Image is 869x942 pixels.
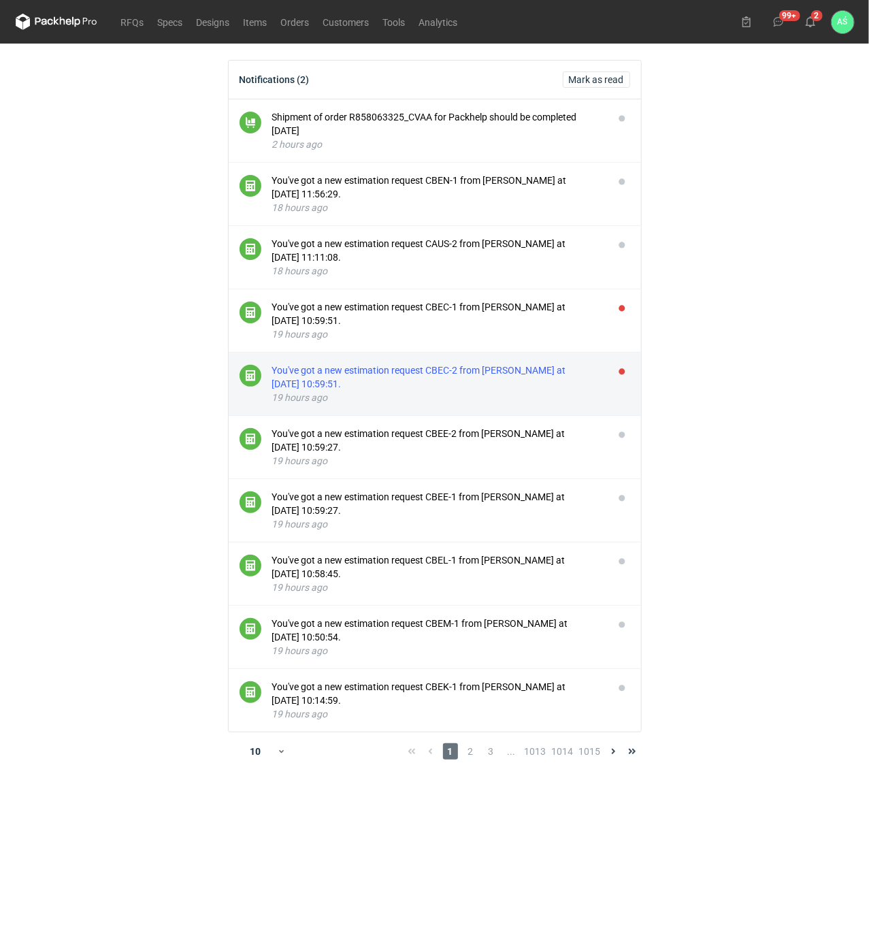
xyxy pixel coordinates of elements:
div: You've got a new estimation request CBEK-1 from [PERSON_NAME] at [DATE] 10:14:59. [272,680,603,707]
span: 3 [484,743,499,760]
button: AŚ [832,11,854,33]
button: Mark as read [563,71,630,88]
span: 1 [443,743,458,760]
button: You've got a new estimation request CBEC-1 from [PERSON_NAME] at [DATE] 10:59:51.19 hours ago [272,300,603,341]
div: Shipment of order R858063325_CVAA for Packhelp should be completed [DATE] [272,110,603,137]
a: Designs [190,14,237,30]
button: You've got a new estimation request CBEC-2 from [PERSON_NAME] at [DATE] 10:59:51.19 hours ago [272,363,603,404]
button: You've got a new estimation request CBEM-1 from [PERSON_NAME] at [DATE] 10:50:54.19 hours ago [272,617,603,657]
div: 19 hours ago [272,454,603,468]
span: 1013 [525,743,546,760]
button: You've got a new estimation request CBEE-1 from [PERSON_NAME] at [DATE] 10:59:27.19 hours ago [272,490,603,531]
a: Orders [274,14,316,30]
div: 2 hours ago [272,137,603,151]
div: You've got a new estimation request CBEM-1 from [PERSON_NAME] at [DATE] 10:50:54. [272,617,603,644]
span: 2 [463,743,478,760]
div: 18 hours ago [272,264,603,278]
button: You've got a new estimation request CBEE-2 from [PERSON_NAME] at [DATE] 10:59:27.19 hours ago [272,427,603,468]
div: You've got a new estimation request CBEE-1 from [PERSON_NAME] at [DATE] 10:59:27. [272,490,603,517]
div: 10 [233,742,278,761]
a: Analytics [412,14,465,30]
div: 19 hours ago [272,327,603,341]
button: 99+ [768,11,789,33]
span: 1014 [552,743,574,760]
div: You've got a new estimation request CAUS-2 from [PERSON_NAME] at [DATE] 11:11:08. [272,237,603,264]
div: 19 hours ago [272,644,603,657]
button: Shipment of order R858063325_CVAA for Packhelp should be completed [DATE]2 hours ago [272,110,603,151]
div: You've got a new estimation request CBEC-1 from [PERSON_NAME] at [DATE] 10:59:51. [272,300,603,327]
div: Notifications (2) [240,74,310,85]
button: You've got a new estimation request CBEL-1 from [PERSON_NAME] at [DATE] 10:58:45.19 hours ago [272,553,603,594]
span: ... [504,743,519,760]
div: You've got a new estimation request CBEN-1 from [PERSON_NAME] at [DATE] 11:56:29. [272,174,603,201]
span: Mark as read [569,75,624,84]
a: Tools [376,14,412,30]
div: 19 hours ago [272,517,603,531]
a: Items [237,14,274,30]
div: You've got a new estimation request CBEE-2 from [PERSON_NAME] at [DATE] 10:59:27. [272,427,603,454]
svg: Packhelp Pro [16,14,97,30]
div: 19 hours ago [272,707,603,721]
div: Adrian Świerżewski [832,11,854,33]
button: 2 [800,11,821,33]
a: Customers [316,14,376,30]
a: RFQs [114,14,151,30]
button: You've got a new estimation request CAUS-2 from [PERSON_NAME] at [DATE] 11:11:08.18 hours ago [272,237,603,278]
div: 19 hours ago [272,581,603,594]
a: Specs [151,14,190,30]
span: 1015 [579,743,601,760]
div: 18 hours ago [272,201,603,214]
div: You've got a new estimation request CBEC-2 from [PERSON_NAME] at [DATE] 10:59:51. [272,363,603,391]
button: You've got a new estimation request CBEN-1 from [PERSON_NAME] at [DATE] 11:56:29.18 hours ago [272,174,603,214]
div: 19 hours ago [272,391,603,404]
button: You've got a new estimation request CBEK-1 from [PERSON_NAME] at [DATE] 10:14:59.19 hours ago [272,680,603,721]
div: You've got a new estimation request CBEL-1 from [PERSON_NAME] at [DATE] 10:58:45. [272,553,603,581]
